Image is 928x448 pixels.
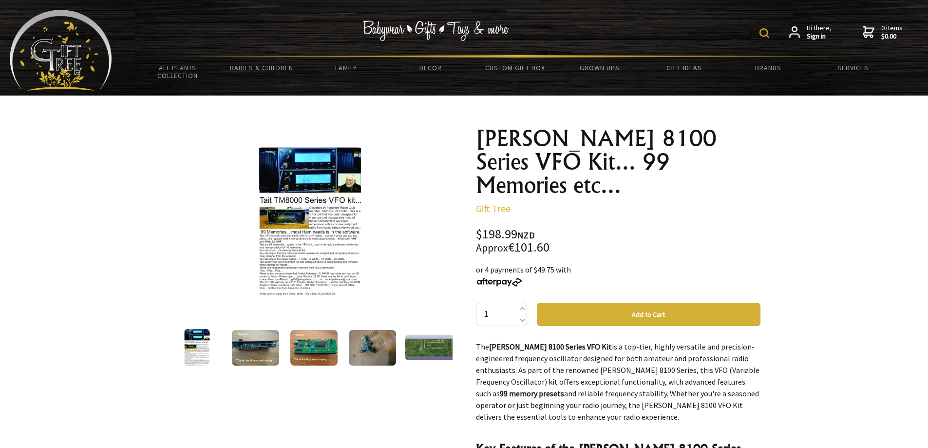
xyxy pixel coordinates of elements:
[811,58,895,78] a: Services
[184,329,210,366] img: Tait 8100 Series VFO Kit... 99 Memories etc...
[476,202,511,214] a: Gift Tree
[489,342,612,351] strong: [PERSON_NAME] 8100 Series VFO Kit
[476,278,523,287] img: Afterpay
[807,32,832,41] strong: Sign in
[881,23,903,41] span: 0 items
[258,147,362,296] img: Tait 8100 Series VFO Kit... 99 Memories etc...
[349,330,396,366] img: Tait 8100 Series VFO Kit... 99 Memories etc...
[557,58,642,78] a: Grown Ups
[476,127,760,197] h1: [PERSON_NAME] 8100 Series VFO Kit... 99 Memories etc...
[10,10,112,91] img: Babyware - Gifts - Toys and more...
[363,20,509,41] img: Babywear - Gifts - Toys & more
[726,58,811,78] a: Brands
[642,58,726,78] a: Gift Ideas
[476,264,760,287] div: or 4 payments of $49.75 with
[232,330,279,366] img: Tait 8100 Series VFO Kit... 99 Memories etc...
[517,230,535,241] span: NZD
[220,58,304,78] a: Babies & Children
[304,58,388,78] a: Family
[135,58,220,86] a: All Plants Collection
[388,58,473,78] a: Decor
[881,32,903,41] strong: $0.00
[290,330,338,366] img: Tait 8100 Series VFO Kit... 99 Memories etc...
[476,241,508,254] small: Approx
[476,228,760,254] div: $198.99 €101.60
[789,24,832,41] a: Hi there,Sign in
[500,389,564,398] strong: 99 memory presets
[807,24,832,41] span: Hi there,
[537,303,760,326] button: Add to Cart
[473,58,557,78] a: Custom Gift Box
[759,28,769,38] img: product search
[405,335,457,360] img: Tait 8100 Series VFO Kit... 99 Memories etc...
[476,341,760,423] p: The is a top-tier, highly versatile and precision-engineered frequency oscillator designed for bo...
[863,24,903,41] a: 0 items$0.00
